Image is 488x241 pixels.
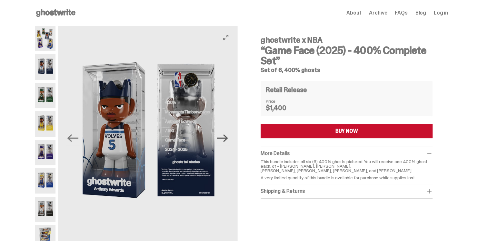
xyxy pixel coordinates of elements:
img: NBA-400-HG-Wemby.png [35,197,55,222]
img: NBA-400-HG-Giannis.png [35,83,55,108]
button: BUY NOW [261,124,433,138]
button: View full-screen [222,34,230,41]
dd: $1,400 [266,105,298,111]
img: NBA-400-HG%20Bron.png [35,111,55,136]
h4: Retail Release [266,87,307,93]
p: A very limited quantity of this bundle is available for purchase while supplies last. [261,175,433,180]
div: BUY NOW [335,129,358,134]
span: More Details [261,150,290,157]
a: Log in [434,10,448,16]
img: NBA-400-HG-Steph.png [35,168,55,194]
h4: ghostwrite x NBA [261,36,433,44]
img: NBA-400-HG-Luka.png [35,140,55,165]
a: FAQs [395,10,407,16]
div: Shipping & Returns [261,188,433,194]
h3: “Game Face (2025) - 400% Complete Set” [261,45,433,66]
h5: Set of 6, 400% ghosts [261,67,433,73]
a: Archive [369,10,387,16]
a: Blog [415,10,426,16]
dt: Price [266,99,298,103]
a: About [346,10,361,16]
button: Next [215,131,230,145]
img: NBA-400-HG-Main.png [35,26,55,51]
img: NBA-400-HG-Ant.png [35,54,55,79]
button: Previous [66,131,80,145]
p: This bundle includes all six (6) 400% ghosts pictured. You will receive one 400% ghost each, of -... [261,159,433,173]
